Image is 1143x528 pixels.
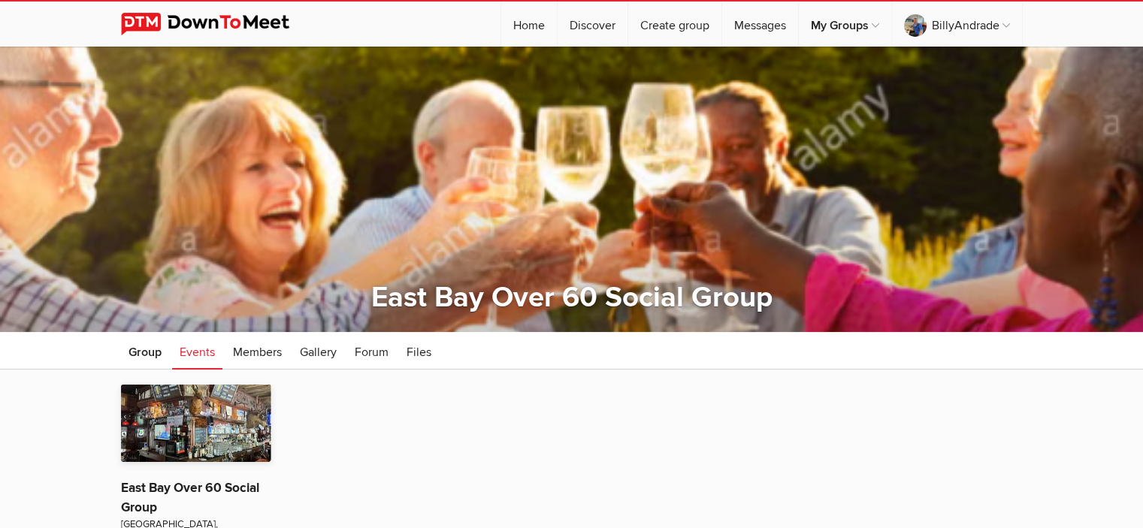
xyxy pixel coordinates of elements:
a: My Groups [799,2,891,47]
a: Home [501,2,557,47]
a: Messages [722,2,798,47]
a: Discover [558,2,627,47]
span: Events [180,345,215,360]
span: Members [233,345,282,360]
a: Files [399,332,439,370]
a: Gallery [292,332,344,370]
a: East Bay Over 60 Social Group [371,280,773,315]
a: BillyAndrade [892,2,1022,47]
img: DownToMeet [121,13,313,35]
a: Members [225,332,289,370]
a: Group [121,332,169,370]
span: Gallery [300,345,337,360]
a: Forum [347,332,396,370]
a: Create group [628,2,721,47]
span: Forum [355,345,389,360]
a: East Bay Over 60 Social Group [121,480,259,515]
img: East Bay Over 60 Social Group [121,385,271,462]
span: Group [129,345,162,360]
span: Files [407,345,431,360]
a: Events [172,332,222,370]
